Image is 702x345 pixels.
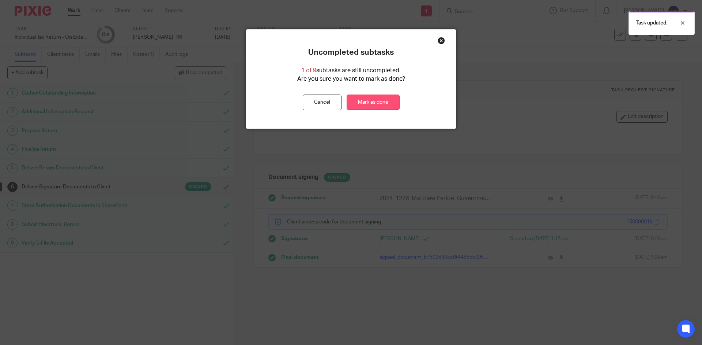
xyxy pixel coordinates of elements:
[301,68,316,73] span: 1 of 9
[636,19,667,27] p: Task updated.
[308,48,394,57] p: Uncompleted subtasks
[347,95,400,110] a: Mark as done
[301,66,401,75] p: subtasks are still uncompleted.
[438,37,445,44] div: Close this dialog window
[303,95,341,110] button: Cancel
[297,75,405,83] p: Are you sure you want to mark as done?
